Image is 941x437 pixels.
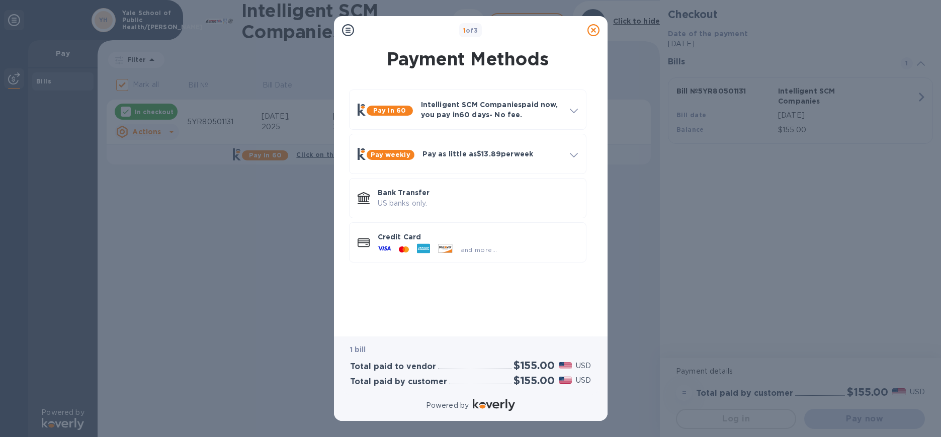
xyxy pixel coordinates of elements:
[421,100,562,120] p: Intelligent SCM Companies paid now, you pay in 60 days - No fee.
[461,246,497,253] span: and more...
[371,151,410,158] b: Pay weekly
[350,377,447,387] h3: Total paid by customer
[378,232,578,242] p: Credit Card
[350,362,436,372] h3: Total paid to vendor
[559,377,572,384] img: USD
[576,375,591,386] p: USD
[473,399,515,411] img: Logo
[350,345,366,354] b: 1 bill
[378,188,578,198] p: Bank Transfer
[463,27,466,34] span: 1
[514,374,555,387] h2: $155.00
[378,198,578,209] p: US banks only.
[514,359,555,372] h2: $155.00
[559,362,572,369] img: USD
[422,149,562,159] p: Pay as little as $13.89 per week
[347,48,588,69] h1: Payment Methods
[426,400,469,411] p: Powered by
[576,361,591,371] p: USD
[463,27,478,34] b: of 3
[373,107,406,114] b: Pay in 60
